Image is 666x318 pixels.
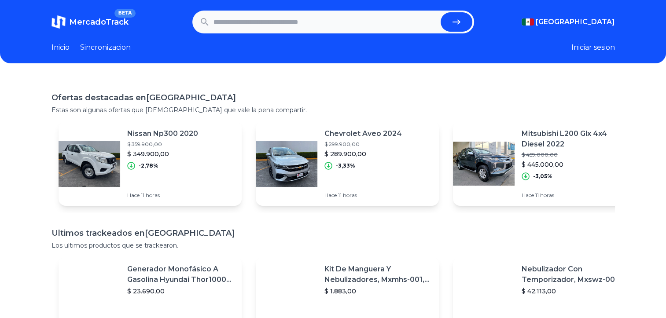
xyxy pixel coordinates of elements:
p: -3,05% [533,173,552,180]
p: $ 445.000,00 [522,160,629,169]
p: Hace 11 horas [522,192,629,199]
a: Featured imageMitsubishi L200 Glx 4x4 Diesel 2022$ 459.000,00$ 445.000,00-3,05%Hace 11 horas [453,121,636,206]
a: Sincronizacion [80,42,131,53]
img: Mexico [522,18,534,26]
p: Los ultimos productos que se trackearon. [52,241,615,250]
p: $ 359.900,00 [127,141,198,148]
p: Kit De Manguera Y Nebulizadores, Mxmhs-001, 6m, 6 Tees, 8 Bo [324,264,432,285]
img: Featured image [453,133,515,194]
p: -3,33% [336,162,355,169]
p: Nissan Np300 2020 [127,128,198,139]
p: Generador Monofásico A Gasolina Hyundai Thor10000 P 11.5 Kw [127,264,235,285]
button: Iniciar sesion [571,42,615,53]
span: [GEOGRAPHIC_DATA] [536,17,615,27]
p: Estas son algunas ofertas que [DEMOGRAPHIC_DATA] que vale la pena compartir. [52,106,615,114]
p: -2,78% [139,162,158,169]
img: Featured image [256,133,317,194]
p: $ 23.690,00 [127,287,235,296]
span: BETA [114,9,135,18]
a: Featured imageNissan Np300 2020$ 359.900,00$ 349.900,00-2,78%Hace 11 horas [59,121,242,206]
p: $ 1.883,00 [324,287,432,296]
p: Mitsubishi L200 Glx 4x4 Diesel 2022 [522,128,629,150]
p: $ 289.900,00 [324,150,402,158]
img: Featured image [59,133,120,194]
p: Hace 11 horas [127,192,198,199]
p: $ 459.000,00 [522,151,629,158]
h1: Ultimos trackeados en [GEOGRAPHIC_DATA] [52,227,615,239]
a: MercadoTrackBETA [52,15,129,29]
span: MercadoTrack [69,17,129,27]
button: [GEOGRAPHIC_DATA] [522,17,615,27]
p: $ 42.113,00 [522,287,629,296]
p: Nebulizador Con Temporizador, Mxswz-009, 50m, 40 Boquillas [522,264,629,285]
p: Hace 11 horas [324,192,402,199]
p: $ 349.900,00 [127,150,198,158]
a: Inicio [52,42,70,53]
img: MercadoTrack [52,15,66,29]
h1: Ofertas destacadas en [GEOGRAPHIC_DATA] [52,91,615,104]
p: Chevrolet Aveo 2024 [324,128,402,139]
p: $ 299.900,00 [324,141,402,148]
a: Featured imageChevrolet Aveo 2024$ 299.900,00$ 289.900,00-3,33%Hace 11 horas [256,121,439,206]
